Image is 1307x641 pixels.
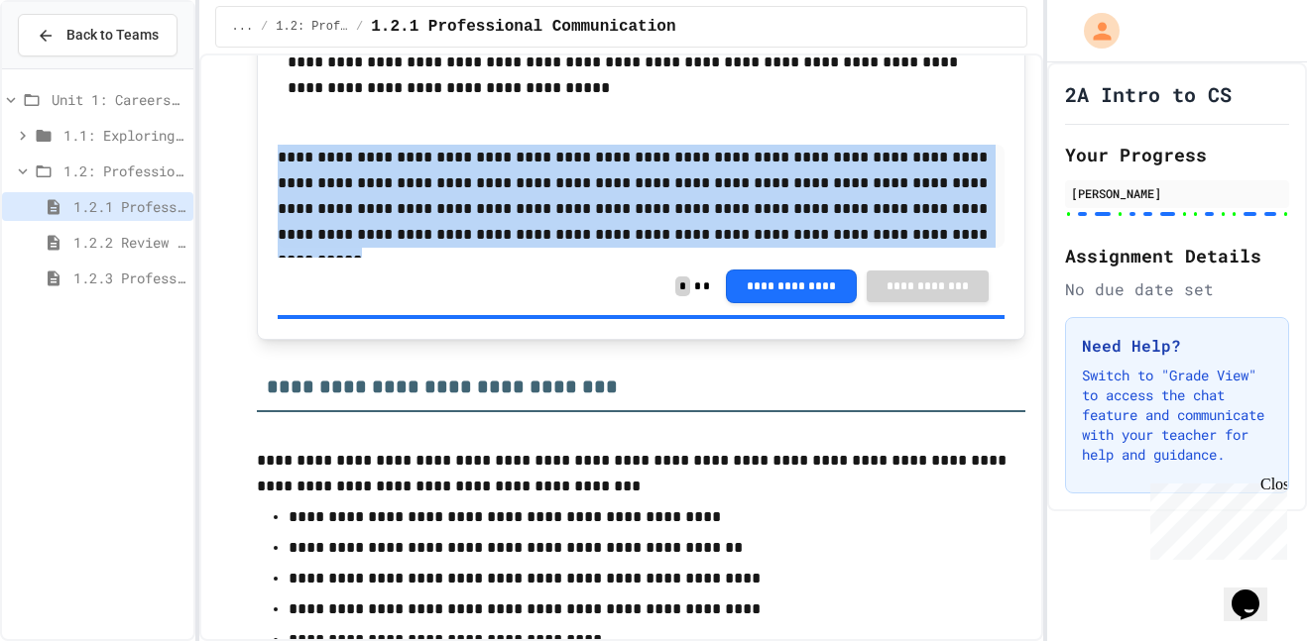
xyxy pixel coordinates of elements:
h1: 2A Intro to CS [1065,80,1232,108]
span: 1.1: Exploring CS Careers [63,125,185,146]
span: 1.2: Professional Communication [63,160,185,181]
div: No due date set [1065,277,1289,301]
span: 1.2.1 Professional Communication [371,15,675,39]
p: Switch to "Grade View" to access the chat feature and communicate with your teacher for help and ... [1082,366,1272,465]
iframe: chat widget [1224,562,1287,621]
h2: Your Progress [1065,141,1289,168]
h3: Need Help? [1082,334,1272,358]
div: Chat with us now!Close [8,8,137,126]
span: 1.2.2 Review - Professional Communication [73,232,185,253]
div: [PERSON_NAME] [1071,184,1283,202]
span: / [261,19,268,35]
span: 1.2.3 Professional Communication Challenge [73,267,185,288]
iframe: chat widget [1142,476,1287,560]
span: Back to Teams [66,25,159,46]
span: 1.2: Professional Communication [276,19,348,35]
div: My Account [1063,8,1125,53]
span: Unit 1: Careers & Professionalism [52,89,185,110]
span: ... [232,19,254,35]
span: / [356,19,363,35]
h2: Assignment Details [1065,242,1289,269]
button: Back to Teams [18,14,178,56]
span: 1.2.1 Professional Communication [73,196,185,217]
